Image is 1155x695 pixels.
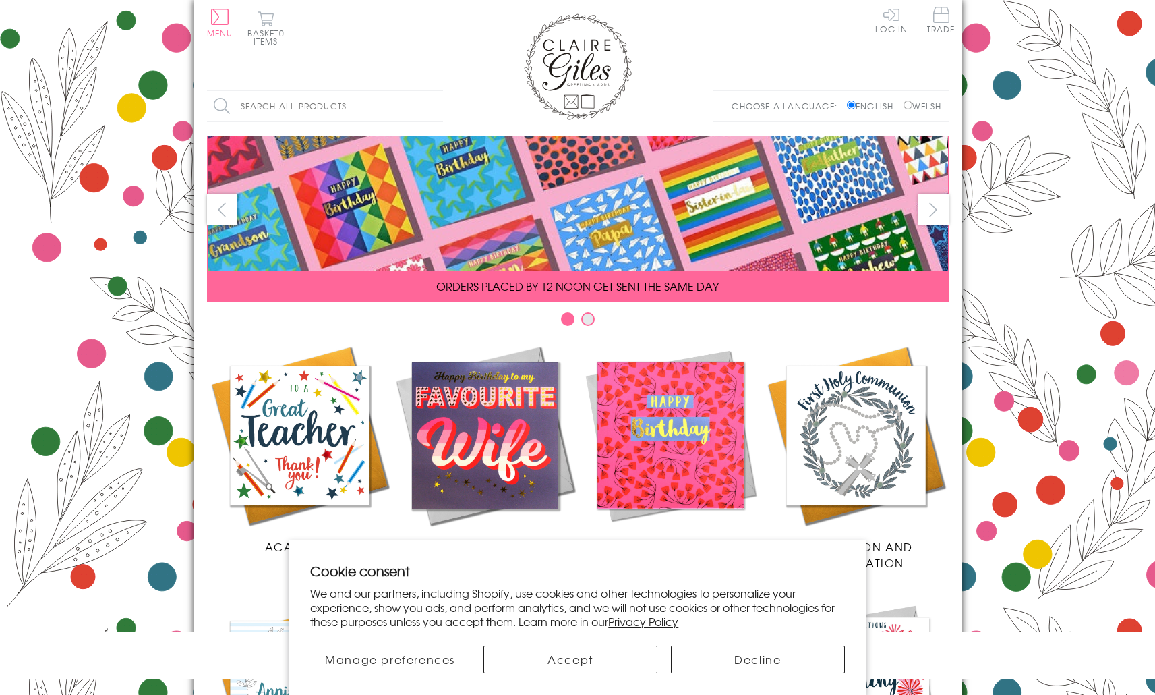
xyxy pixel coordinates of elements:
[483,646,657,673] button: Accept
[561,312,574,326] button: Carousel Page 1 (Current Slide)
[310,646,470,673] button: Manage preferences
[918,194,949,225] button: next
[875,7,908,33] a: Log In
[763,343,949,571] a: Communion and Confirmation
[927,7,955,33] span: Trade
[310,586,845,628] p: We and our partners, including Shopify, use cookies and other technologies to personalize your ex...
[207,91,443,121] input: Search all products
[436,278,719,294] span: ORDERS PLACED BY 12 NOON GET SENT THE SAME DAY
[847,101,856,109] input: English
[392,343,578,555] a: New Releases
[608,613,678,630] a: Privacy Policy
[207,27,233,39] span: Menu
[927,7,955,36] a: Trade
[638,538,703,555] span: Birthdays
[847,100,900,112] label: English
[524,13,632,120] img: Claire Giles Greetings Cards
[430,91,443,121] input: Search
[581,312,595,326] button: Carousel Page 2
[207,194,237,225] button: prev
[440,538,529,555] span: New Releases
[310,561,845,580] h2: Cookie consent
[325,651,455,667] span: Manage preferences
[207,343,392,555] a: Academic
[904,100,942,112] label: Welsh
[904,101,912,109] input: Welsh
[207,9,233,37] button: Menu
[247,11,285,45] button: Basket0 items
[207,312,949,333] div: Carousel Pagination
[265,538,334,555] span: Academic
[671,646,845,673] button: Decline
[732,100,844,112] p: Choose a language:
[578,343,763,555] a: Birthdays
[254,27,285,47] span: 0 items
[798,538,913,571] span: Communion and Confirmation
